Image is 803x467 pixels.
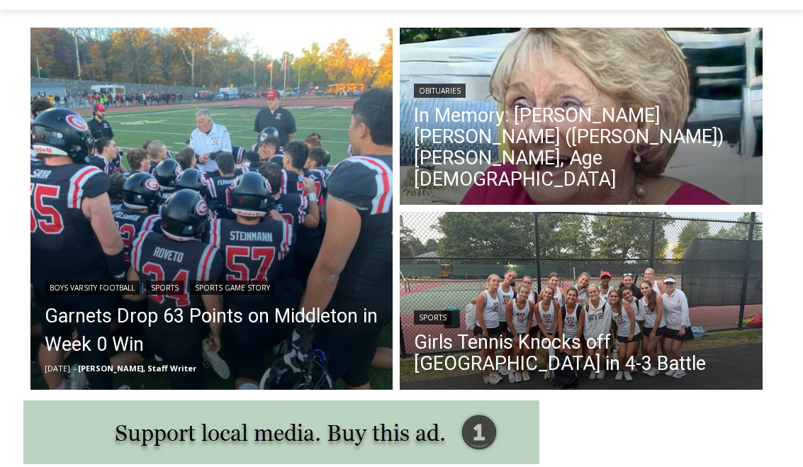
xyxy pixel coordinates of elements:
[30,28,393,390] a: Read More Garnets Drop 63 Points on Middleton in Week 0 Win
[45,363,70,373] time: [DATE]
[371,141,657,173] span: Intern @ [DOMAIN_NAME]
[78,363,196,373] a: [PERSON_NAME], Staff Writer
[190,281,275,295] a: Sports Game Story
[146,281,184,295] a: Sports
[74,363,78,373] span: –
[45,302,379,359] a: Garnets Drop 63 Points on Middleton in Week 0 Win
[400,212,763,393] img: (PHOTO: The Rye Girls Tennis team claimed a 4-3 victory over Mamaroneck on Friday, September 5, 2...
[30,28,393,390] img: (PHOTO: The Rye Football team in their postgame huddle after defeating Harrison 24-0 in ‘The Game...
[414,310,451,325] a: Sports
[45,281,140,295] a: Boys Varsity Football
[23,400,539,464] img: support local media, buy this ad
[400,28,763,209] img: Obituary - Maureen Catherine Devlin Koecheler
[45,278,379,295] div: | |
[4,146,139,200] span: Open Tues. - Sun. [PHONE_NUMBER]
[414,84,466,98] a: Obituaries
[1,142,142,176] a: Open Tues. - Sun. [PHONE_NUMBER]
[400,28,763,209] a: Read More In Memory: Maureen Catherine (Devlin) Koecheler, Age 83
[358,1,670,137] div: "We would have speakers with experience in local journalism speak to us about their experiences a...
[414,332,748,374] a: Girls Tennis Knocks off [GEOGRAPHIC_DATA] in 4-3 Battle
[414,105,748,190] a: In Memory: [PERSON_NAME] [PERSON_NAME] ([PERSON_NAME]) [PERSON_NAME], Age [DEMOGRAPHIC_DATA]
[400,212,763,393] a: Read More Girls Tennis Knocks off Mamaroneck in 4-3 Battle
[341,137,687,176] a: Intern @ [DOMAIN_NAME]
[146,89,208,169] div: "[PERSON_NAME]'s draw is the fine variety of pristine raw fish kept on hand"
